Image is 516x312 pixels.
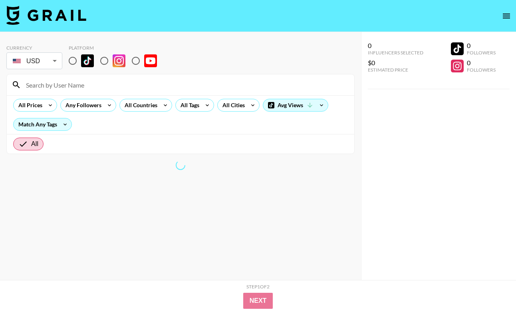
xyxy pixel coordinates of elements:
div: All Cities [218,99,246,111]
div: 0 [368,42,423,50]
input: Search by User Name [21,78,349,91]
div: Avg Views [263,99,328,111]
img: Instagram [113,54,125,67]
img: TikTok [81,54,94,67]
div: Followers [467,67,496,73]
div: Match Any Tags [14,118,71,130]
div: Estimated Price [368,67,423,73]
div: 0 [467,59,496,67]
div: All Countries [120,99,159,111]
div: All Tags [176,99,201,111]
span: All [31,139,38,149]
button: open drawer [498,8,514,24]
div: Step 1 of 2 [246,284,270,290]
div: Any Followers [61,99,103,111]
span: Refreshing lists, bookers, clients, countries, tags, cities, talent, talent... [176,160,185,170]
div: All Prices [14,99,44,111]
img: Grail Talent [6,6,86,25]
div: Currency [6,45,62,51]
div: Followers [467,50,496,56]
div: Platform [69,45,163,51]
div: $0 [368,59,423,67]
div: 0 [467,42,496,50]
div: Influencers Selected [368,50,423,56]
div: USD [8,54,61,68]
button: Next [243,293,273,309]
img: YouTube [144,54,157,67]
